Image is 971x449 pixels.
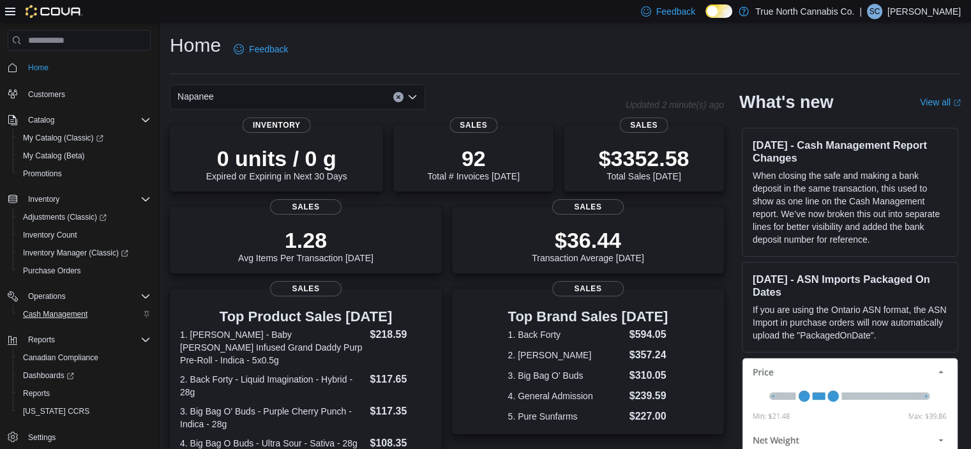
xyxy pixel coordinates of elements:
[238,227,373,263] div: Avg Items Per Transaction [DATE]
[3,58,156,77] button: Home
[28,89,65,100] span: Customers
[370,404,431,419] dd: $117.35
[370,372,431,387] dd: $117.65
[867,4,882,19] div: Sam Connors
[18,307,151,322] span: Cash Management
[629,368,668,383] dd: $310.05
[23,430,61,445] a: Settings
[28,432,56,443] span: Settings
[177,89,214,104] span: Napanee
[18,263,86,278] a: Purchase Orders
[13,244,156,262] a: Inventory Manager (Classic)
[393,92,403,102] button: Clear input
[532,227,644,253] p: $36.44
[206,146,347,181] div: Expired or Expiring in Next 30 Days
[3,84,156,103] button: Customers
[508,390,624,402] dt: 4. General Admission
[23,192,151,207] span: Inventory
[23,230,77,240] span: Inventory Count
[18,386,151,401] span: Reports
[18,209,151,225] span: Adjustments (Classic)
[270,281,342,296] span: Sales
[508,410,624,423] dt: 5. Pure Sunfarms
[626,100,724,110] p: Updated 2 minute(s) ago
[270,199,342,215] span: Sales
[18,307,93,322] a: Cash Management
[18,350,151,365] span: Canadian Compliance
[13,349,156,367] button: Canadian Compliance
[3,287,156,305] button: Operations
[753,139,947,164] h3: [DATE] - Cash Management Report Changes
[243,118,311,133] span: Inventory
[18,404,151,419] span: Washington CCRS
[755,4,854,19] p: True North Cannabis Co.
[28,63,49,73] span: Home
[23,388,50,399] span: Reports
[13,262,156,280] button: Purchase Orders
[180,309,432,324] h3: Top Product Sales [DATE]
[3,190,156,208] button: Inventory
[13,384,156,402] button: Reports
[28,335,55,345] span: Reports
[23,332,60,347] button: Reports
[18,130,109,146] a: My Catalog (Classic)
[18,148,90,164] a: My Catalog (Beta)
[23,353,98,363] span: Canadian Compliance
[206,146,347,171] p: 0 units / 0 g
[532,227,644,263] div: Transaction Average [DATE]
[13,226,156,244] button: Inventory Count
[26,5,82,18] img: Cova
[887,4,961,19] p: [PERSON_NAME]
[705,18,706,19] span: Dark Mode
[18,386,55,401] a: Reports
[427,146,519,181] div: Total # Invoices [DATE]
[859,4,862,19] p: |
[13,165,156,183] button: Promotions
[23,289,151,304] span: Operations
[23,133,103,143] span: My Catalog (Classic)
[180,373,365,399] dt: 2. Back Forty - Liquid Imagination - Hybrid - 28g
[28,194,59,204] span: Inventory
[23,332,151,347] span: Reports
[739,92,833,112] h2: What's new
[23,112,59,128] button: Catalog
[552,281,624,296] span: Sales
[370,327,431,342] dd: $218.59
[23,248,128,258] span: Inventory Manager (Classic)
[18,166,151,181] span: Promotions
[23,59,151,75] span: Home
[407,92,418,102] button: Open list of options
[508,369,624,382] dt: 3. Big Bag O' Buds
[18,404,94,419] a: [US_STATE] CCRS
[18,227,151,243] span: Inventory Count
[599,146,689,181] div: Total Sales [DATE]
[28,115,54,125] span: Catalog
[23,406,89,416] span: [US_STATE] CCRS
[705,4,732,18] input: Dark Mode
[18,130,151,146] span: My Catalog (Classic)
[180,328,365,367] dt: 1. [PERSON_NAME] - Baby [PERSON_NAME] Infused Grand Daddy Purp Pre-Roll - Indica - 5x0.5g
[13,402,156,420] button: [US_STATE] CCRS
[23,151,85,161] span: My Catalog (Beta)
[18,148,151,164] span: My Catalog (Beta)
[18,245,151,261] span: Inventory Manager (Classic)
[18,227,82,243] a: Inventory Count
[249,43,288,56] span: Feedback
[23,112,151,128] span: Catalog
[18,245,133,261] a: Inventory Manager (Classic)
[13,147,156,165] button: My Catalog (Beta)
[18,368,79,383] a: Dashboards
[3,111,156,129] button: Catalog
[552,199,624,215] span: Sales
[629,388,668,404] dd: $239.59
[753,303,947,342] p: If you are using the Ontario ASN format, the ASN Import in purchase orders will now automatically...
[3,428,156,446] button: Settings
[656,5,695,18] span: Feedback
[23,87,70,102] a: Customers
[229,36,293,62] a: Feedback
[953,99,961,107] svg: External link
[23,266,81,276] span: Purchase Orders
[238,227,373,253] p: 1.28
[13,129,156,147] a: My Catalog (Classic)
[18,350,103,365] a: Canadian Compliance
